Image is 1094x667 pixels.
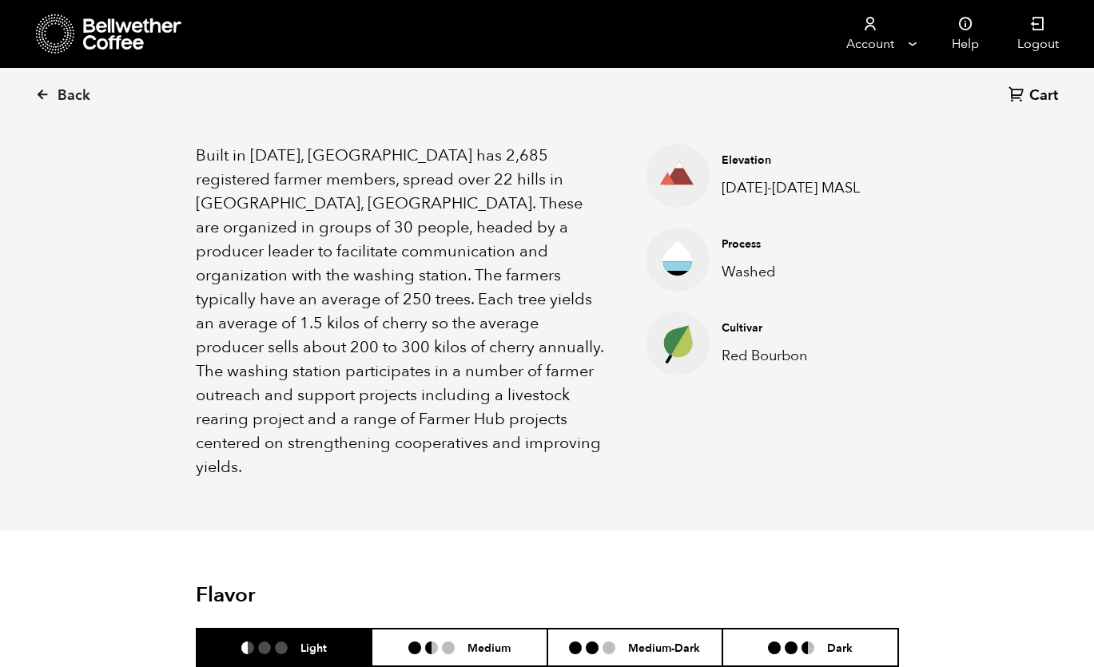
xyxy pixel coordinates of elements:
p: [DATE]-[DATE] MASL [722,177,873,199]
h4: Elevation [722,153,873,169]
a: Cart [1008,85,1062,107]
h6: Medium [467,641,511,654]
span: Cart [1029,86,1058,105]
h4: Process [722,236,873,252]
h6: Dark [827,641,853,654]
h2: Flavor [196,583,430,608]
span: Back [58,86,90,105]
p: Washed [722,261,873,283]
p: Red Bourbon [722,345,873,367]
p: Built in [DATE], [GEOGRAPHIC_DATA] has 2,685 registered farmer members, spread over 22 hills in [... [196,144,606,479]
h4: Cultivar [722,320,873,336]
h6: Medium-Dark [628,641,700,654]
h6: Light [300,641,327,654]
